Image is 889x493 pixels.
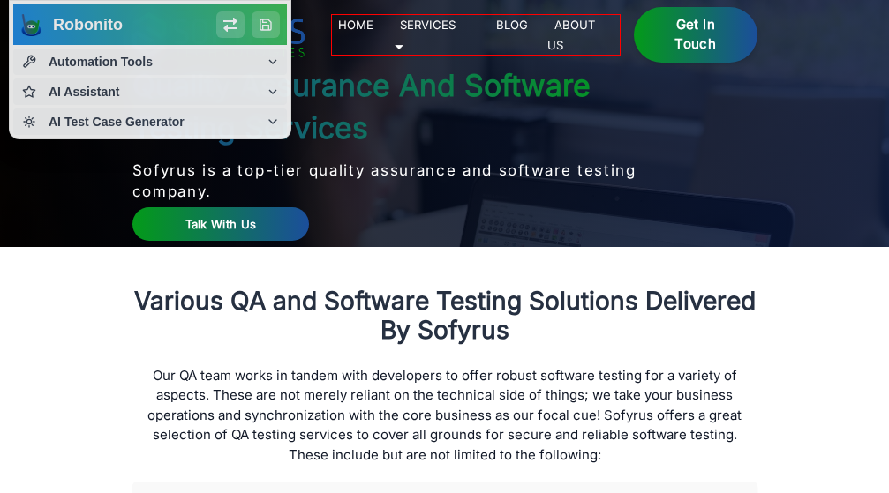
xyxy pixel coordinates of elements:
[332,14,380,35] a: Home
[132,287,757,347] h2: Various QA and Software Testing Solutions Delivered By Sofyrus
[132,366,757,466] p: Our QA team works in tandem with developers to offer robust software testing for a variety of asp...
[53,13,123,37] h1: Robonito
[49,116,185,128] span: AI Test Case Generator
[13,108,287,135] button: AI Test Case Generator
[49,86,119,98] span: AI Assistant
[49,56,153,68] span: Automation Tools
[13,78,287,105] button: AI Assistant
[20,14,42,36] img: Logo
[132,207,310,242] a: Talk With Us
[13,49,287,75] button: Automation Tools
[547,14,595,55] a: About Us
[132,160,653,202] p: Sofyrus is a top-tier quality assurance and software testing company.
[489,14,534,35] a: Blog
[634,7,757,63] a: Get in Touch
[780,383,889,467] iframe: chat widget
[394,14,456,55] a: Services 🞃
